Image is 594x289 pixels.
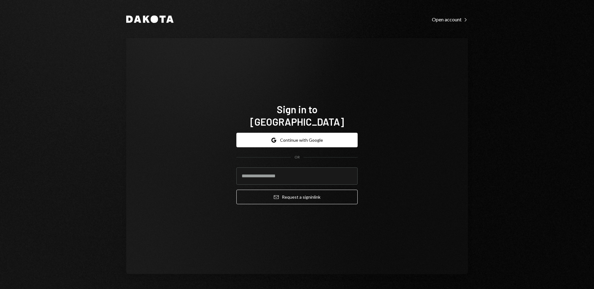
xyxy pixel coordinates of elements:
div: OR [295,155,300,160]
button: Continue with Google [236,133,358,147]
button: Request a signinlink [236,190,358,204]
a: Open account [432,16,468,23]
h1: Sign in to [GEOGRAPHIC_DATA] [236,103,358,128]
